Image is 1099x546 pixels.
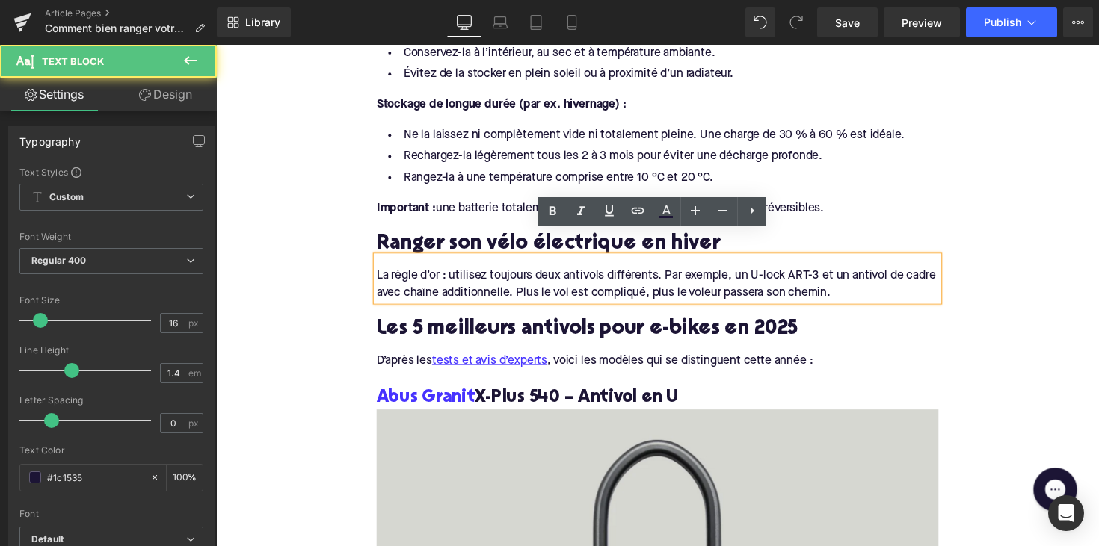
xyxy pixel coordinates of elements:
div: La règle d’or : utilisez toujours deux antivols différents. Par exemple, un U-lock ART-3 et un an... [164,229,740,262]
a: Mobile [554,7,590,37]
a: tests et avis d’experts [221,315,339,332]
span: Preview [902,15,942,31]
i: Default [31,533,64,546]
div: Line Height [19,345,203,356]
span: px [188,318,201,328]
div: Typography [19,127,81,148]
span: Publish [984,16,1021,28]
span: Text Block [42,55,104,67]
h2: Les 5 meilleurs antivols pour e-bikes en 2025 [164,280,740,303]
a: Design [111,78,220,111]
div: Font Weight [19,232,203,242]
div: Open Intercom Messenger [1048,495,1084,531]
font: Stockage de longue durée (par ex. hivernage) : [164,55,420,67]
span: Save [835,15,860,31]
button: Redo [781,7,811,37]
b: Custom [49,191,84,204]
a: Laptop [482,7,518,37]
div: % [167,465,203,491]
div: Font Size [19,295,203,305]
li: Rechargez-la légèrement tous les 2 à 3 mois pour éviter une décharge profonde. [164,104,740,125]
div: Text Styles [19,166,203,178]
iframe: Gorgias live chat messenger [830,428,890,483]
li: Évitez de la stocker en plein soleil ou à proximité d’un radiateur. [164,19,740,41]
span: Library [245,16,280,29]
button: More [1063,7,1093,37]
a: Tablet [518,7,554,37]
div: Font [19,509,203,519]
a: Article Pages [45,7,217,19]
input: Color [47,469,143,485]
h2: Ranger son vélo électrique en hiver [164,193,740,217]
strong: Important : [164,161,225,173]
a: Preview [884,7,960,37]
span: em [188,368,201,378]
h3: X-Plus 540 – Antivol en U [164,350,740,373]
div: Letter Spacing [19,395,203,406]
div: D’après les , voici les modèles qui se distinguent cette année : [164,315,740,332]
b: Regular 400 [31,255,87,266]
div: une batterie totalement déchargée peut subir des dommages irréversibles. [164,159,740,176]
div: Text Color [19,445,203,456]
span: Comment bien ranger votre vélo électrique ? [45,22,188,34]
a: Abus Granit [164,350,265,373]
button: Undo [745,7,775,37]
a: Desktop [446,7,482,37]
a: New Library [217,7,291,37]
button: Publish [966,7,1057,37]
li: Ne la laissez ni complètement vide ni totalement pleine. Une charge de 30 % à 60 % est idéale. [164,82,740,104]
li: Rangez-la à une température comprise entre 10 °C et 20 °C. [164,125,740,147]
span: px [188,418,201,428]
